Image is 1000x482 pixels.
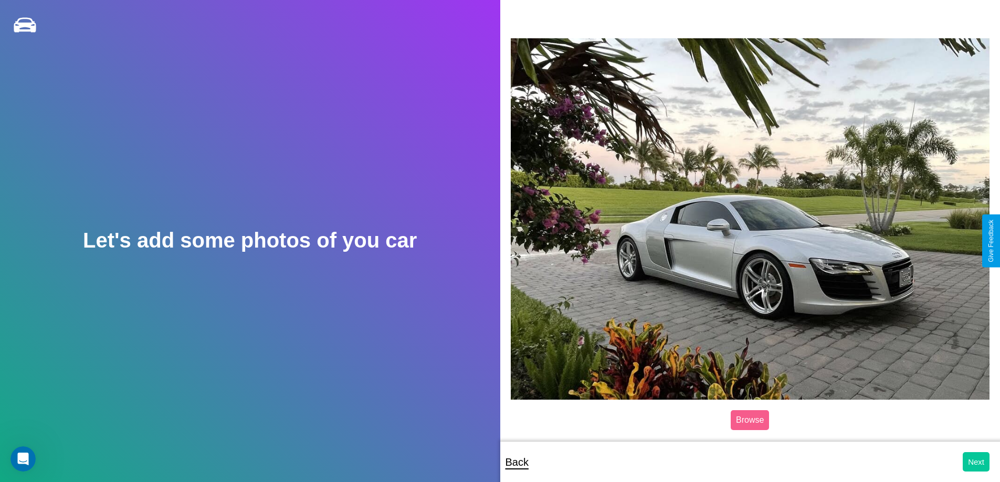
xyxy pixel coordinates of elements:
[83,229,417,252] h2: Let's add some photos of you car
[511,38,990,399] img: posted
[987,220,995,262] div: Give Feedback
[731,410,769,430] label: Browse
[963,452,990,472] button: Next
[506,453,529,472] p: Back
[10,446,36,472] iframe: Intercom live chat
